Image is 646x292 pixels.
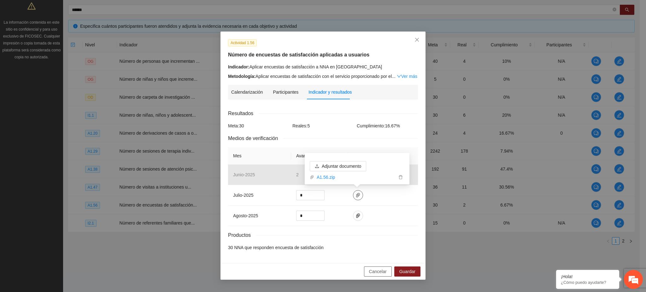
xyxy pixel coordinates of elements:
span: Productos [228,231,256,239]
a: A1.56.zip [314,174,397,181]
span: paper-clip [353,213,363,218]
span: close [414,37,420,42]
span: up [319,212,323,216]
button: Close [408,32,426,49]
th: Mes [228,147,291,165]
a: Expand [397,74,417,79]
div: Aplicar encuestas de satisfacción a NNA en [GEOGRAPHIC_DATA] [228,63,418,70]
span: Guardar [399,268,415,275]
span: junio - 2025 [233,172,255,177]
div: Minimizar ventana de chat en vivo [103,3,119,18]
span: Decrease Value [317,195,324,200]
span: Actividad 1.56 [228,39,257,46]
div: Cumplimiento: 16.67 % [355,122,420,129]
span: down [319,216,323,220]
div: Indicador y resultados [308,89,352,96]
div: Meta: 30 [226,122,291,129]
strong: Indicador: [228,64,250,69]
p: ¿Cómo puedo ayudarte? [561,280,614,285]
span: paper-clip [310,175,314,179]
button: Cancelar [364,266,392,277]
div: Calendarización [231,89,263,96]
h5: Número de encuestas de satisfacción aplicadas a usuarios [228,51,418,59]
span: up [319,191,323,195]
span: down [397,74,401,79]
span: Adjuntar documento [322,163,361,170]
span: Cancelar [369,268,387,275]
span: Decrease Value [317,216,324,220]
span: Reales: 5 [292,123,310,128]
textarea: Escriba su mensaje y pulse “Intro” [3,172,120,194]
li: 30 NNA que responden encuesta de satisfacción [228,244,418,251]
span: upload [315,164,319,169]
button: Guardar [394,266,420,277]
th: Medios de verificación [348,147,418,165]
span: delete [397,175,404,179]
th: Avances del mes [291,147,348,165]
span: Estamos en línea. [37,84,87,148]
strong: Metodología: [228,74,255,79]
span: ... [392,74,396,79]
span: Increase Value [317,211,324,216]
span: julio - 2025 [233,193,254,198]
div: ¡Hola! [561,274,614,279]
button: delete [397,174,404,181]
span: 2 [296,172,299,177]
span: Increase Value [317,190,324,195]
div: Participantes [273,89,298,96]
button: paper-clip [353,211,363,221]
span: agosto - 2025 [233,213,258,218]
span: Resultados [228,109,258,117]
span: down [319,196,323,200]
button: paper-clip [353,190,363,200]
button: uploadAdjuntar documento [310,161,366,171]
span: paper-clip [353,193,363,198]
span: Medios de verificación [228,134,283,142]
span: uploadAdjuntar documento [310,164,366,169]
div: Chatee con nosotros ahora [33,32,106,40]
div: Aplicar encuestas de satisfacción con el servicio proporcionado por el [228,73,418,80]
